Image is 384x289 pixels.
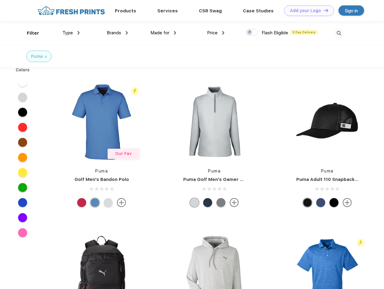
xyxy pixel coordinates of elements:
[190,198,199,207] div: High Rise
[357,239,365,247] img: flash_active_toggle.svg
[338,5,364,16] a: Sign in
[203,198,212,207] div: Navy Blazer
[208,169,221,173] a: Puma
[36,5,107,16] img: fo%20logo%202.webp
[290,8,321,13] div: Add your Logo
[183,177,279,182] a: Puma Golf Men's Gamer Golf Quarter-Zip
[345,7,358,14] div: Sign in
[77,198,86,207] div: Ski Patrol
[199,8,222,14] a: CSR Swag
[222,31,224,35] img: dropdown.png
[287,82,367,162] img: func=resize&h=266
[131,87,139,95] img: flash_active_toggle.svg
[90,198,99,207] div: Lake Blue
[95,169,108,173] a: Puma
[262,30,288,36] span: Flash Eligible
[62,30,73,36] span: Type
[61,82,142,162] img: func=resize&h=266
[216,198,225,207] div: Quiet Shade
[45,56,47,58] img: filter_cancel.svg
[157,8,178,14] a: Services
[321,169,334,173] a: Puma
[291,30,317,35] span: 5 Day Delivery
[27,30,39,37] div: Filter
[207,30,218,36] span: Price
[117,198,126,207] img: more.svg
[11,67,34,73] div: Colors
[150,30,169,36] span: Made for
[343,198,352,207] img: more.svg
[329,198,338,207] div: Pma Blk Pma Blk
[126,31,128,35] img: dropdown.png
[230,198,239,207] img: more.svg
[324,9,328,12] img: DT
[74,177,129,182] a: Golf Men's Bandon Polo
[174,31,176,35] img: dropdown.png
[31,53,43,60] div: Puma
[316,198,325,207] div: Peacoat Qut Shd
[303,198,312,207] div: Pma Blk with Pma Blk
[77,31,80,35] img: dropdown.png
[174,82,254,162] img: func=resize&h=266
[115,151,132,156] span: Our Fav
[115,8,136,14] a: Products
[107,30,121,36] span: Brands
[334,28,344,38] img: desktop_search.svg
[104,198,113,207] div: High Rise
